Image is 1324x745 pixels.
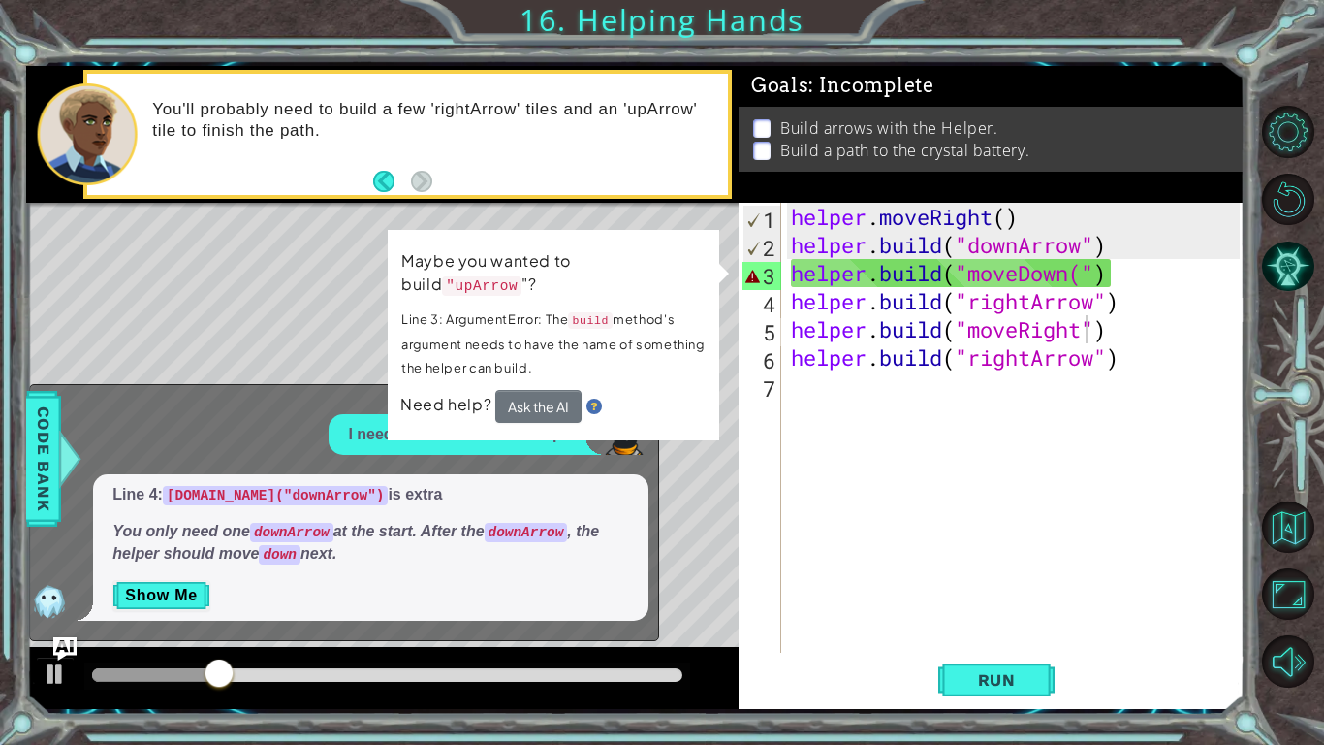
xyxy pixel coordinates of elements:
[780,140,1029,161] p: Build a path to the crystal battery.
[250,523,333,542] code: downArrow
[586,399,602,414] img: Hint
[401,249,706,298] p: Maybe you wanted to build "?
[36,657,75,696] button: Ctrl + P: Play
[743,206,781,234] div: 1
[742,262,781,290] div: 3
[1262,106,1314,158] button: Level Options
[348,424,566,446] p: I need a hint on the next step.
[112,523,599,562] em: You only need one at the start. After the , the helper should move next.
[742,346,781,374] div: 6
[1262,568,1314,621] button: Maximize Browser
[1262,635,1314,688] button: Mute
[568,312,613,329] code: build
[401,308,706,379] p: Line 3: ArgumentError: The method's argument needs to have the name of something the helper can b...
[780,117,997,139] p: Build arrows with the Helper.
[808,74,933,97] span: : Incomplete
[742,318,781,346] div: 5
[742,374,781,403] div: 7
[112,484,629,506] p: Line 4: is extra
[53,637,77,661] button: Ask AI
[152,99,713,142] p: You'll probably need to build a few 'rightArrow' tiles and an 'upArrow' tile to finish the path.
[1262,502,1314,554] button: Back to Map
[751,74,934,98] span: Goals
[1262,174,1314,226] button: Restart Level
[30,582,69,621] img: AI
[959,670,1035,690] span: Run
[742,290,781,318] div: 4
[400,394,495,414] span: Need help?
[442,276,521,296] code: "upArrow
[411,171,432,192] button: Next
[259,545,300,565] code: down
[112,580,210,611] button: Show Me
[373,171,411,192] button: Back
[1262,241,1314,293] button: AI Hint
[163,486,389,505] code: [DOMAIN_NAME]("downArrow")
[743,234,781,262] div: 2
[495,390,582,423] button: Ask the AI
[28,399,59,517] span: Code Bank
[485,523,568,542] code: downArrow
[938,655,1055,705] button: Shift+Enter: Run current code.
[1265,494,1324,561] a: Back to Map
